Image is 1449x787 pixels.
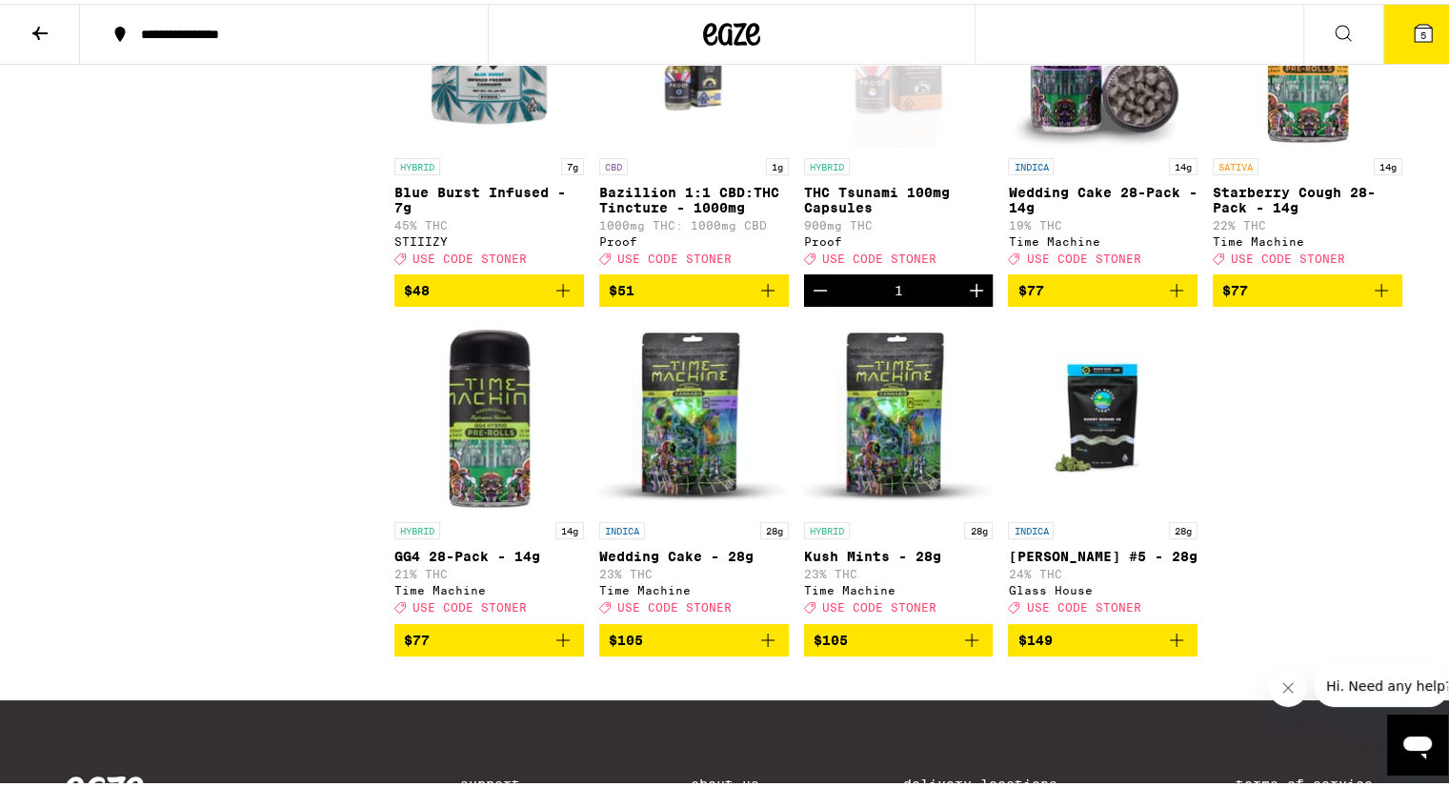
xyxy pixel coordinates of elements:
[599,580,789,593] div: Time Machine
[617,249,732,261] span: USE CODE STONER
[1213,232,1402,244] div: Time Machine
[394,271,584,303] button: Add to bag
[599,271,789,303] button: Add to bag
[1231,249,1345,261] span: USE CODE STONER
[599,318,789,619] a: Open page for Wedding Cake - 28g from Time Machine
[1213,181,1402,212] p: Starberry Cough 28-Pack - 14g
[413,249,527,261] span: USE CODE STONER
[1026,249,1140,261] span: USE CODE STONER
[1008,318,1197,509] img: Glass House - Donny Burger #5 - 28g
[894,279,902,294] div: 1
[1008,545,1197,560] p: [PERSON_NAME] #5 - 28g
[822,249,936,261] span: USE CODE STONER
[804,620,994,653] button: Add to bag
[394,620,584,653] button: Add to bag
[394,154,440,172] p: HYBRID
[1017,279,1043,294] span: $77
[561,154,584,172] p: 7g
[394,518,440,535] p: HYBRID
[394,318,584,619] a: Open page for GG4 28-Pack - 14g from Time Machine
[599,518,645,535] p: INDICA
[413,598,527,611] span: USE CODE STONER
[804,154,850,172] p: HYBRID
[1008,518,1054,535] p: INDICA
[804,232,994,244] div: Proof
[599,620,789,653] button: Add to bag
[394,580,584,593] div: Time Machine
[1387,711,1448,772] iframe: Button to launch messaging window
[1008,318,1197,619] a: Open page for Donny Burger #5 - 28g from Glass House
[394,545,584,560] p: GG4 28-Pack - 14g
[1169,518,1197,535] p: 28g
[804,318,994,619] a: Open page for Kush Mints - 28g from Time Machine
[766,154,789,172] p: 1g
[599,318,789,509] img: Time Machine - Wedding Cake - 28g
[609,629,643,644] span: $105
[804,564,994,576] p: 23% THC
[1008,580,1197,593] div: Glass House
[1420,26,1426,37] span: 5
[804,545,994,560] p: Kush Mints - 28g
[1008,215,1197,228] p: 19% THC
[1269,665,1307,703] iframe: Close message
[394,181,584,212] p: Blue Burst Infused - 7g
[394,318,584,509] img: Time Machine - GG4 28-Pack - 14g
[822,598,936,611] span: USE CODE STONER
[804,318,994,509] img: Time Machine - Kush Mints - 28g
[804,518,850,535] p: HYBRID
[1026,598,1140,611] span: USE CODE STONER
[804,181,994,212] p: THC Tsunami 100mg Capsules
[609,279,634,294] span: $51
[1169,154,1197,172] p: 14g
[1374,154,1402,172] p: 14g
[1008,181,1197,212] p: Wedding Cake 28-Pack - 14g
[1213,154,1258,172] p: SATIVA
[1008,564,1197,576] p: 24% THC
[394,215,584,228] p: 45% THC
[599,154,628,172] p: CBD
[1222,279,1248,294] span: $77
[599,232,789,244] div: Proof
[760,518,789,535] p: 28g
[1213,271,1402,303] button: Add to bag
[11,13,137,29] span: Hi. Need any help?
[964,518,993,535] p: 28g
[404,629,430,644] span: $77
[804,271,836,303] button: Decrement
[804,580,994,593] div: Time Machine
[599,215,789,228] p: 1000mg THC: 1000mg CBD
[1008,620,1197,653] button: Add to bag
[599,564,789,576] p: 23% THC
[1213,215,1402,228] p: 22% THC
[804,215,994,228] p: 900mg THC
[394,564,584,576] p: 21% THC
[1008,271,1197,303] button: Add to bag
[617,598,732,611] span: USE CODE STONER
[814,629,848,644] span: $105
[1008,232,1197,244] div: Time Machine
[1008,154,1054,172] p: INDICA
[599,545,789,560] p: Wedding Cake - 28g
[1315,661,1448,703] iframe: Message from company
[394,232,584,244] div: STIIIZY
[599,181,789,212] p: Bazillion 1:1 CBD:THC Tincture - 1000mg
[555,518,584,535] p: 14g
[960,271,993,303] button: Increment
[1017,629,1052,644] span: $149
[404,279,430,294] span: $48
